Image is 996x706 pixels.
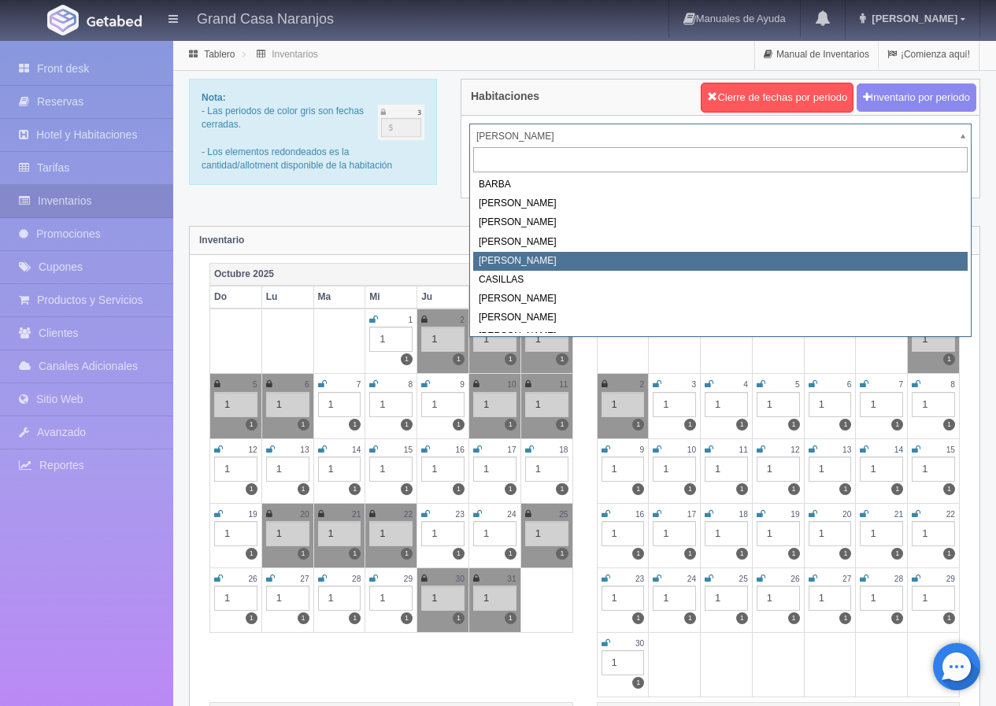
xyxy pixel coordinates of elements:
div: [PERSON_NAME] [473,309,968,327]
div: [PERSON_NAME] [473,327,968,346]
div: [PERSON_NAME] [473,290,968,309]
div: BARBA [473,176,968,194]
div: [PERSON_NAME] [473,252,968,271]
div: [PERSON_NAME] [473,233,968,252]
div: [PERSON_NAME] [473,194,968,213]
div: CASILLAS [473,271,968,290]
div: [PERSON_NAME] [473,213,968,232]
